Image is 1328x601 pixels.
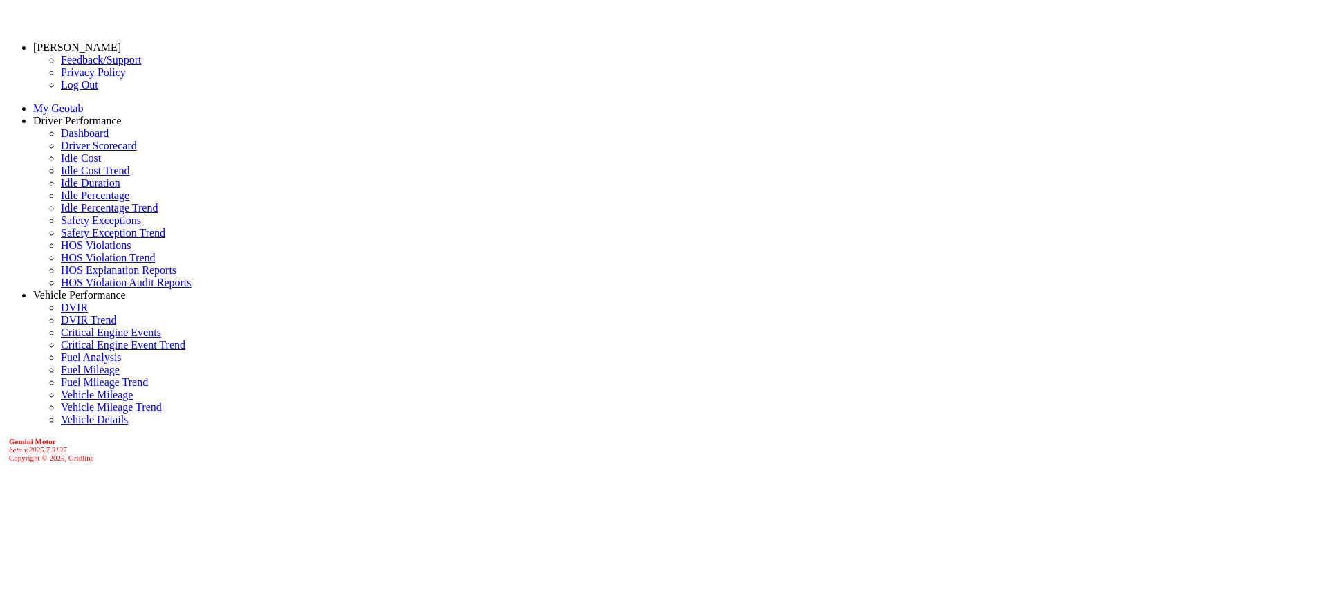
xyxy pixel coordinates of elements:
[61,202,158,214] a: Idle Percentage Trend
[61,389,133,400] a: Vehicle Mileage
[33,289,126,301] a: Vehicle Performance
[61,326,161,338] a: Critical Engine Events
[61,364,120,376] a: Fuel Mileage
[61,339,185,351] a: Critical Engine Event Trend
[9,437,56,445] b: Gemini Motor
[61,302,88,313] a: DVIR
[61,66,126,78] a: Privacy Policy
[61,414,128,425] a: Vehicle Details
[61,277,192,288] a: HOS Violation Audit Reports
[61,227,165,239] a: Safety Exception Trend
[61,351,122,363] a: Fuel Analysis
[61,401,162,413] a: Vehicle Mileage Trend
[61,264,176,276] a: HOS Explanation Reports
[61,376,148,388] a: Fuel Mileage Trend
[33,115,122,127] a: Driver Performance
[33,102,83,114] a: My Geotab
[61,189,129,201] a: Idle Percentage
[61,79,98,91] a: Log Out
[61,152,101,164] a: Idle Cost
[61,177,120,189] a: Idle Duration
[61,165,130,176] a: Idle Cost Trend
[61,252,156,263] a: HOS Violation Trend
[61,314,116,326] a: DVIR Trend
[61,54,141,66] a: Feedback/Support
[9,437,1322,462] div: Copyright © 2025, Gridline
[9,445,67,454] i: beta v.2025.7.3137
[61,140,137,151] a: Driver Scorecard
[61,214,141,226] a: Safety Exceptions
[33,41,121,53] a: [PERSON_NAME]
[61,127,109,139] a: Dashboard
[61,239,131,251] a: HOS Violations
